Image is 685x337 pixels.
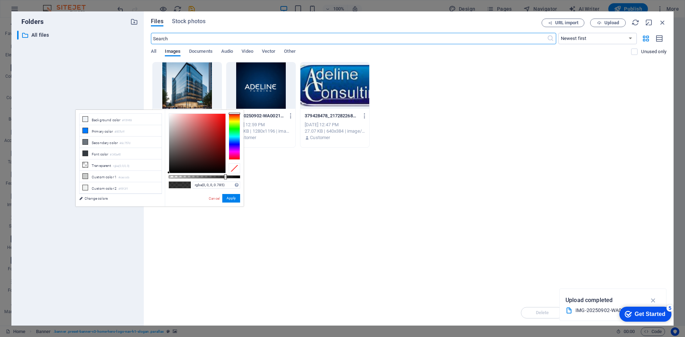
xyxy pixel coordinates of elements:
[641,48,666,55] p: Displays only files that are not in use on the website. Files added during this session can still...
[118,175,129,180] small: #cacccb
[590,19,626,27] button: Upload
[604,21,619,25] span: Upload
[189,47,213,57] span: Documents
[113,164,130,169] small: rgba(0,0,0,.0)
[305,113,358,119] p: 379428478_217282268000945_1837913633140583621_n-ArXT2Iw7CLWXtsSo33Xj9g.jpg
[120,141,130,146] small: #6c757d
[659,19,666,26] i: Close
[645,19,653,26] i: Minimize
[542,19,584,27] button: URL import
[242,47,253,57] span: Video
[16,307,25,308] button: 3
[80,137,162,148] li: Secondary color
[555,21,578,25] span: URL import
[169,182,180,188] span: #000000
[110,152,121,157] small: #343a40
[262,47,276,57] span: Vector
[172,17,205,26] span: Stock photos
[21,8,52,14] div: Get Started
[80,171,162,182] li: Custom color 1
[16,290,25,291] button: 1
[151,33,547,44] input: Search
[631,19,639,26] i: Reload
[122,118,132,123] small: #f0f4f8
[80,125,162,137] li: Primary color
[284,47,295,57] span: Other
[231,122,291,128] div: [DATE] 12:59 PM
[76,194,158,203] a: Change colors
[305,128,365,134] div: 27.07 KB | 640x384 | image/jpeg
[80,114,162,125] li: Background color
[17,31,19,40] div: ​
[80,159,162,171] li: Transparent
[231,128,291,134] div: 128.3 KB | 1280x1196 | image/jpeg
[80,148,162,159] li: Font color
[17,17,44,26] p: Folders
[31,31,125,39] p: All files
[221,47,233,57] span: Audio
[310,134,330,141] p: Customer
[118,187,128,192] small: #f0f2f1
[16,298,25,300] button: 2
[165,47,181,57] span: Images
[236,134,256,141] p: Customer
[305,122,365,128] div: [DATE] 12:47 PM
[130,18,138,26] i: Create new folder
[222,194,240,203] button: Apply
[208,196,220,201] a: Cancel
[229,163,240,173] div: Clear Color Selection
[6,4,58,19] div: Get Started 5 items remaining, 0% complete
[53,1,60,9] div: 5
[575,306,645,315] div: IMG-20250902-WA0024.jpg
[565,296,613,305] p: Upload completed
[115,129,125,134] small: #007bff
[151,47,156,57] span: All
[180,182,191,188] span: #000000
[80,182,162,194] li: Custom color 2
[151,17,163,26] span: Files
[231,113,284,119] p: IMG-20250902-WA0021-CUIBiVJeLJmw_mEAltR-9w.jpg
